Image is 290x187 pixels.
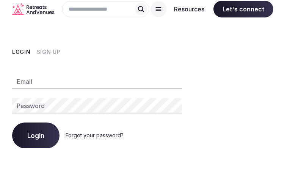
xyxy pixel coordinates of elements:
button: Sign Up [37,48,61,56]
a: Visit the homepage [12,3,55,15]
button: Login [12,48,31,56]
a: Forgot your password? [66,132,124,138]
button: Resources [168,1,210,17]
svg: Retreats and Venues company logo [12,3,55,15]
span: Login [27,132,44,139]
button: Login [12,123,60,148]
span: Let's connect [213,1,273,17]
